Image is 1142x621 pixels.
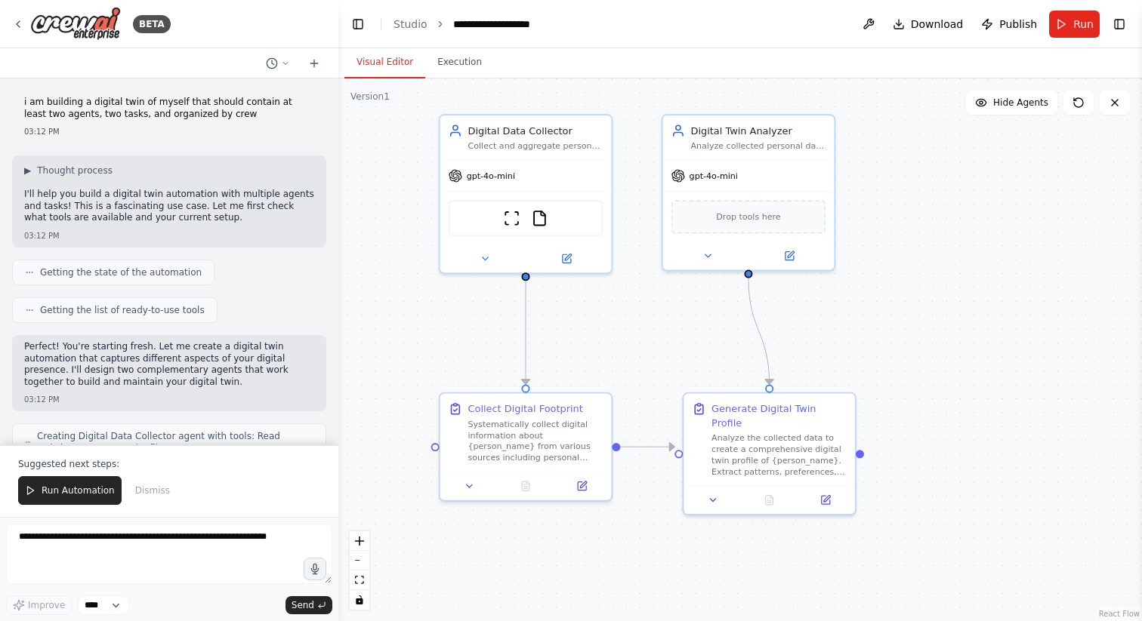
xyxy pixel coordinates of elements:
[887,11,970,38] button: Download
[716,210,780,223] span: Drop tools here
[347,14,369,35] button: Hide left sidebar
[1109,14,1130,35] button: Show right sidebar
[801,492,849,509] button: Open in side panel
[350,91,390,103] div: Version 1
[40,304,205,316] span: Getting the list of ready-to-use tools
[37,164,113,177] span: Thought process
[425,47,494,78] button: Execution
[344,47,425,78] button: Visual Editor
[28,599,65,611] span: Improve
[468,140,603,152] div: Collect and aggregate personal data from various digital sources to build a comprehensive profile...
[439,114,613,274] div: Digital Data CollectorCollect and aggregate personal data from various digital sources to build a...
[468,419,603,463] div: Systematically collect digital information about {person_name} from various sources including per...
[682,392,856,515] div: Generate Digital Twin ProfileAnalyze the collected data to create a comprehensive digital twin pr...
[527,251,606,267] button: Open in side panel
[40,266,202,278] span: Getting the state of the automation
[42,484,115,496] span: Run Automation
[350,590,369,610] button: toggle interactivity
[439,392,613,502] div: Collect Digital FootprintSystematically collect digital information about {person_name} from vari...
[690,140,826,152] div: Analyze collected personal data to create insights, patterns, and behavioral models that represen...
[468,124,603,137] div: Digital Data Collector
[18,476,122,505] button: Run Automation
[662,114,835,271] div: Digital Twin AnalyzerAnalyze collected personal data to create insights, patterns, and behavioral...
[394,18,427,30] a: Studio
[467,171,515,182] span: gpt-4o-mini
[1049,11,1100,38] button: Run
[531,210,548,226] img: FileReadTool
[304,558,326,580] button: Click to speak your automation idea
[468,402,582,416] div: Collect Digital Footprint
[911,17,964,32] span: Download
[503,210,520,226] img: ScrapeWebsiteTool
[128,476,177,505] button: Dismiss
[24,341,314,388] p: Perfect! You're starting fresh. Let me create a digital twin automation that captures different a...
[394,17,530,32] nav: breadcrumb
[30,7,121,41] img: Logo
[24,394,314,405] div: 03:12 PM
[1099,610,1140,618] a: React Flow attribution
[975,11,1043,38] button: Publish
[711,432,847,477] div: Analyze the collected data to create a comprehensive digital twin profile of {person_name}. Extra...
[6,595,72,615] button: Improve
[260,54,296,72] button: Switch to previous chat
[558,478,606,494] button: Open in side panel
[133,15,171,33] div: BETA
[285,596,332,614] button: Send
[37,430,313,454] span: Creating Digital Data Collector agent with tools: Read website content, Read a file's content
[690,124,826,137] div: Digital Twin Analyzer
[519,281,532,384] g: Edge from 4eb14df3-0c7a-404e-9507-d8869fc3233a to 9c574333-5cc3-4ad7-be5b-3a4967c5f0b7
[350,531,369,551] button: zoom in
[966,91,1057,115] button: Hide Agents
[302,54,326,72] button: Start a new chat
[24,164,31,177] span: ▶
[24,126,314,137] div: 03:12 PM
[24,97,314,120] p: i am building a digital twin of myself that should contain at least two agents, two tasks, and or...
[496,478,555,494] button: No output available
[740,492,799,509] button: No output available
[350,570,369,590] button: fit view
[750,247,829,264] button: Open in side panel
[24,189,314,224] p: I'll help you build a digital twin automation with multiple agents and tasks! This is a fascinati...
[24,164,113,177] button: ▶Thought process
[350,531,369,610] div: React Flow controls
[711,402,847,430] div: Generate Digital Twin Profile
[292,599,314,611] span: Send
[135,484,170,496] span: Dismiss
[620,440,674,453] g: Edge from 9c574333-5cc3-4ad7-be5b-3a4967c5f0b7 to 188205d8-e64e-48ac-8af6-a5d189f07489
[742,278,776,385] g: Edge from 44ab54c4-e6a3-459b-ba67-38fbd7239a52 to 188205d8-e64e-48ac-8af6-a5d189f07489
[993,97,1048,109] span: Hide Agents
[1073,17,1094,32] span: Run
[999,17,1037,32] span: Publish
[690,171,738,182] span: gpt-4o-mini
[350,551,369,570] button: zoom out
[18,458,320,470] p: Suggested next steps:
[24,230,314,241] div: 03:12 PM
